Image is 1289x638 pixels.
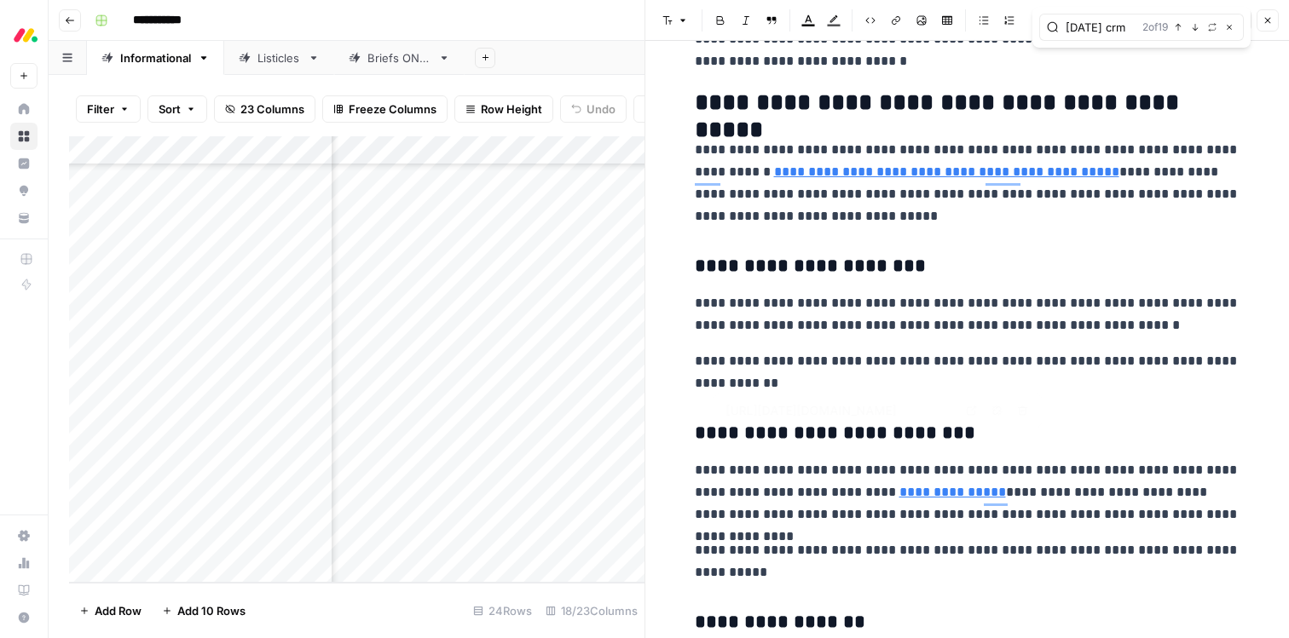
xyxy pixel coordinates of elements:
button: Add Row [69,597,152,624]
button: Undo [560,95,627,123]
a: Opportunities [10,177,38,204]
div: Listicles [257,49,301,66]
img: Monday.com Logo [10,20,41,50]
div: 18/23 Columns [539,597,644,624]
span: Undo [587,101,616,118]
span: Freeze Columns [349,101,436,118]
button: Workspace: Monday.com [10,14,38,56]
div: Briefs ONLY [367,49,431,66]
span: Filter [87,101,114,118]
span: 2 of 19 [1142,20,1168,35]
a: Listicles [224,41,334,75]
button: Help + Support [10,604,38,631]
span: Add 10 Rows [177,602,246,619]
a: Browse [10,123,38,150]
a: Usage [10,549,38,577]
a: Briefs ONLY [334,41,465,75]
button: Add 10 Rows [152,597,256,624]
button: 23 Columns [214,95,315,123]
a: Home [10,95,38,123]
a: Settings [10,522,38,549]
span: 23 Columns [240,101,304,118]
span: Sort [159,101,181,118]
div: 24 Rows [466,597,539,624]
span: Row Height [481,101,542,118]
a: Learning Hub [10,577,38,604]
button: Filter [76,95,141,123]
button: Sort [147,95,207,123]
button: Freeze Columns [322,95,448,123]
div: Informational [120,49,191,66]
input: Search [1066,19,1136,36]
a: Your Data [10,204,38,232]
a: Informational [87,41,224,75]
button: Row Height [454,95,553,123]
span: Add Row [95,602,142,619]
a: Insights [10,150,38,177]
